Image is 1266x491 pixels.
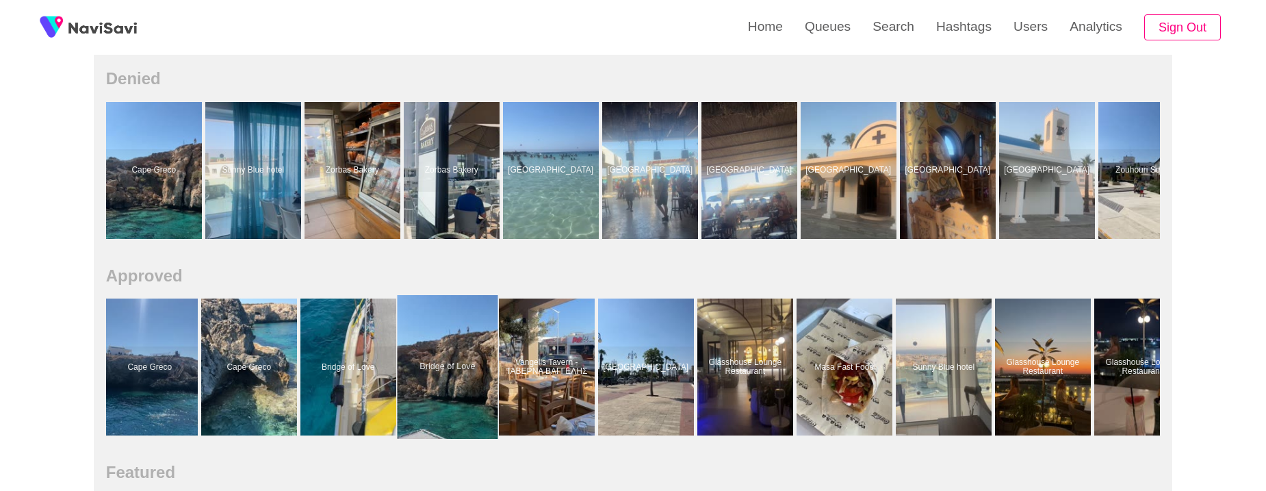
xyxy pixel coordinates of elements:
h2: Featured [106,463,1161,482]
a: Glasshouse Lounge RestaurantGlasshouse Lounge Restaurant [995,299,1094,436]
a: [GEOGRAPHIC_DATA]Nissi Bay Beach Bar [602,102,701,239]
a: Zorbas BakeryZorbas Bakery [305,102,404,239]
img: fireSpot [68,21,137,34]
a: Glasshouse Lounge RestaurantGlasshouse Lounge Restaurant [697,299,797,436]
img: fireSpot [34,10,68,45]
h2: Approved [106,266,1161,286]
a: [GEOGRAPHIC_DATA]Europe Square [598,299,697,436]
a: Cape GrecoCape Greco [106,102,205,239]
a: Sunny Blue hotelSunny Blue hotel [896,299,995,436]
a: Vangelis Tavern - ΤΑΒΕΡΝΑ ΒΑΓΓΕΛΗΣVangelis Tavern - ΤΑΒΕΡΝΑ ΒΑΓΓΕΛΗΣ [499,299,598,436]
a: [GEOGRAPHIC_DATA]Nissi Bay Beach Bar [701,102,801,239]
a: [GEOGRAPHIC_DATA]Agios Georgios Chapel [999,102,1098,239]
a: Cape GrecoCape Greco [102,299,201,436]
h2: Denied [106,69,1161,88]
a: [GEOGRAPHIC_DATA]Agios Georgios Chapel [801,102,900,239]
button: Sign Out [1144,14,1221,41]
a: [GEOGRAPHIC_DATA]Nissi beach [503,102,602,239]
a: [GEOGRAPHIC_DATA]Agios Georgios Chapel [900,102,999,239]
a: Glasshouse Lounge RestaurantGlasshouse Lounge Restaurant [1094,299,1193,436]
a: Bridge of LoveBridge of Love [300,299,400,436]
a: Sunny Blue hotelSunny Blue hotel [205,102,305,239]
a: Zorbas BakeryZorbas Bakery [404,102,503,239]
a: Cape GrecoCape Greco [201,299,300,436]
a: Zouhouri SquareZouhouri Square [1098,102,1198,239]
a: Masa Fast FoodMasa Fast Food [797,299,896,436]
a: Bridge of LoveBridge of Love [400,299,499,436]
